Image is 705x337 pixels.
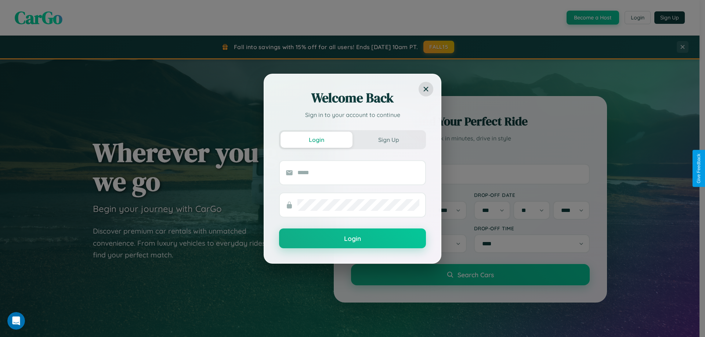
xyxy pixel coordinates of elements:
[352,132,424,148] button: Sign Up
[696,154,701,183] div: Give Feedback
[281,132,352,148] button: Login
[279,89,426,107] h2: Welcome Back
[7,312,25,330] iframe: Intercom live chat
[279,110,426,119] p: Sign in to your account to continue
[279,228,426,248] button: Login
